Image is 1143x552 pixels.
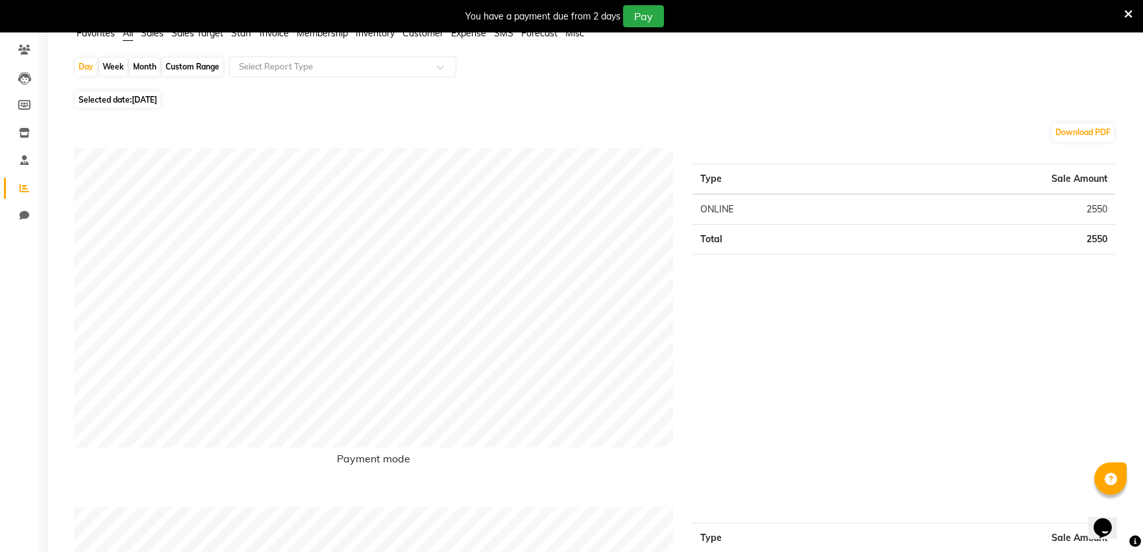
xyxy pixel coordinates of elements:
button: Download PDF [1052,123,1114,142]
span: Selected date: [75,92,160,108]
span: Sales Target [171,27,223,39]
h6: Payment mode [74,453,673,470]
div: Month [130,58,160,76]
td: 2550 [864,225,1115,255]
span: Customer [402,27,443,39]
div: Custom Range [162,58,223,76]
td: Total [693,225,864,255]
span: Misc [565,27,584,39]
th: Sale Amount [864,164,1115,195]
span: Sales [141,27,164,39]
span: Invoice [260,27,289,39]
span: All [123,27,133,39]
iframe: chat widget [1088,500,1130,539]
span: SMS [494,27,513,39]
div: You have a payment due from 2 days [465,10,621,23]
div: Day [75,58,97,76]
td: 2550 [864,194,1115,225]
span: Favorites [77,27,115,39]
button: Pay [623,5,664,27]
td: ONLINE [693,194,864,225]
span: Forecast [521,27,558,39]
span: [DATE] [132,95,157,105]
div: Week [99,58,127,76]
span: Membership [297,27,348,39]
span: Inventory [356,27,395,39]
span: Expense [451,27,486,39]
th: Type [693,164,864,195]
span: Staff [231,27,252,39]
